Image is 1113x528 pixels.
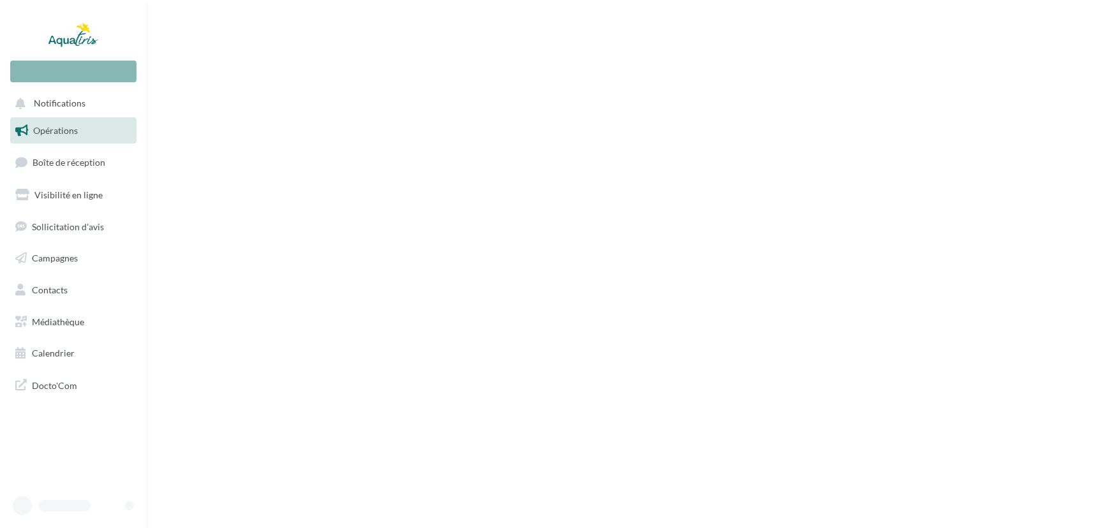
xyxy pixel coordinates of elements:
[8,182,139,209] a: Visibilité en ligne
[32,316,84,327] span: Médiathèque
[32,348,75,358] span: Calendrier
[8,340,139,367] a: Calendrier
[33,157,105,168] span: Boîte de réception
[8,309,139,335] a: Médiathèque
[8,149,139,176] a: Boîte de réception
[8,277,139,304] a: Contacts
[32,377,77,393] span: Docto'Com
[32,284,68,295] span: Contacts
[33,125,78,136] span: Opérations
[8,245,139,272] a: Campagnes
[32,253,78,263] span: Campagnes
[8,214,139,240] a: Sollicitation d'avis
[34,189,103,200] span: Visibilité en ligne
[10,61,136,82] div: Nouvelle campagne
[32,221,104,231] span: Sollicitation d'avis
[8,117,139,144] a: Opérations
[8,372,139,399] a: Docto'Com
[34,98,85,109] span: Notifications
